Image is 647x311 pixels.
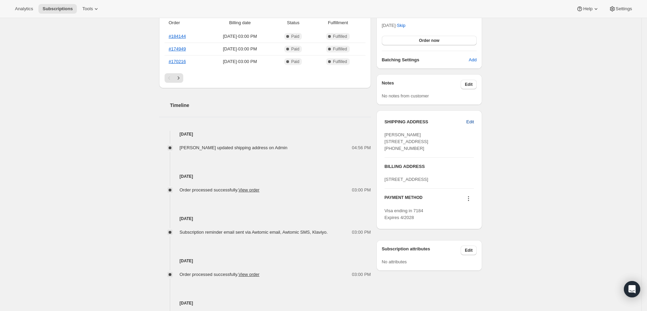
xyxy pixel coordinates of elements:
[393,20,409,31] button: Skip
[382,246,461,255] h3: Subscription attributes
[616,6,632,12] span: Settings
[465,248,473,253] span: Edit
[78,4,104,14] button: Tools
[465,82,473,87] span: Edit
[352,144,371,151] span: 04:56 PM
[208,46,272,52] span: [DATE] · 03:00 PM
[208,58,272,65] span: [DATE] · 03:00 PM
[382,259,407,264] span: No attributes
[465,55,481,65] button: Add
[159,131,371,138] h4: [DATE]
[159,300,371,307] h4: [DATE]
[385,177,428,182] span: [STREET_ADDRESS]
[208,19,272,26] span: Billing date
[461,80,477,89] button: Edit
[466,119,474,125] span: Edit
[314,19,361,26] span: Fulfillment
[169,59,186,64] a: #170216
[385,163,474,170] h3: BILLING ADDRESS
[469,57,477,63] span: Add
[169,34,186,39] a: #184144
[238,187,259,192] a: View order
[169,46,186,51] a: #174949
[238,272,259,277] a: View order
[605,4,636,14] button: Settings
[385,119,466,125] h3: SHIPPING ADDRESS
[38,4,77,14] button: Subscriptions
[624,281,640,297] div: Open Intercom Messenger
[291,46,299,52] span: Paid
[180,230,328,235] span: Subscription reminder email sent via Awtomic email, Awtomic SMS, Klaviyo.
[291,34,299,39] span: Paid
[382,93,429,98] span: No notes from customer
[42,6,73,12] span: Subscriptions
[462,116,478,127] button: Edit
[180,145,287,150] span: [PERSON_NAME] updated shipping address on Admin
[397,22,405,29] span: Skip
[208,33,272,40] span: [DATE] · 03:00 PM
[159,258,371,264] h4: [DATE]
[11,4,37,14] button: Analytics
[82,6,93,12] span: Tools
[385,132,428,151] span: [PERSON_NAME] [STREET_ADDRESS] [PHONE_NUMBER]
[276,19,311,26] span: Status
[572,4,603,14] button: Help
[165,15,206,30] th: Order
[170,102,371,109] h2: Timeline
[15,6,33,12] span: Analytics
[291,59,299,64] span: Paid
[333,59,347,64] span: Fulfilled
[180,187,259,192] span: Order processed successfully.
[352,187,371,193] span: 03:00 PM
[382,80,461,89] h3: Notes
[165,73,365,83] nav: Pagination
[352,229,371,236] span: 03:00 PM
[583,6,592,12] span: Help
[382,57,469,63] h6: Batching Settings
[333,46,347,52] span: Fulfilled
[419,38,439,43] span: Order now
[385,208,423,220] span: Visa ending in 7184 Expires 4/2028
[333,34,347,39] span: Fulfilled
[382,36,477,45] button: Order now
[180,272,259,277] span: Order processed successfully.
[174,73,183,83] button: Next
[159,173,371,180] h4: [DATE]
[385,195,423,204] h3: PAYMENT METHOD
[382,23,406,28] span: [DATE] ·
[461,246,477,255] button: Edit
[352,271,371,278] span: 03:00 PM
[159,215,371,222] h4: [DATE]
